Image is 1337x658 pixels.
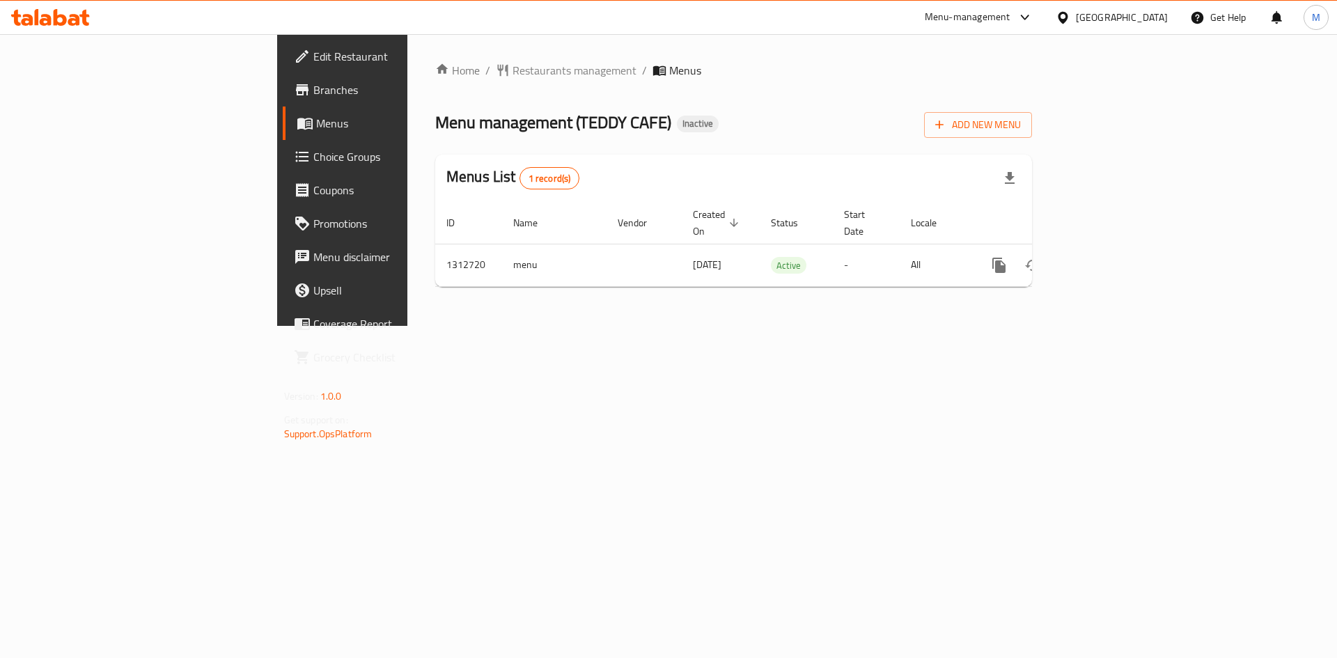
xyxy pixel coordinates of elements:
[313,48,490,65] span: Edit Restaurant
[513,62,636,79] span: Restaurants management
[313,315,490,332] span: Coverage Report
[496,62,636,79] a: Restaurants management
[283,173,501,207] a: Coupons
[283,140,501,173] a: Choice Groups
[502,244,607,286] td: menu
[1312,10,1320,25] span: M
[283,207,501,240] a: Promotions
[316,115,490,132] span: Menus
[669,62,701,79] span: Menus
[320,387,342,405] span: 1.0.0
[771,214,816,231] span: Status
[693,206,743,240] span: Created On
[618,214,665,231] span: Vendor
[283,73,501,107] a: Branches
[844,206,883,240] span: Start Date
[911,214,955,231] span: Locale
[283,240,501,274] a: Menu disclaimer
[771,258,806,274] span: Active
[283,307,501,340] a: Coverage Report
[313,249,490,265] span: Menu disclaimer
[313,182,490,198] span: Coupons
[435,202,1127,287] table: enhanced table
[1076,10,1168,25] div: [GEOGRAPHIC_DATA]
[313,81,490,98] span: Branches
[677,118,719,130] span: Inactive
[283,340,501,374] a: Grocery Checklist
[313,215,490,232] span: Promotions
[313,148,490,165] span: Choice Groups
[446,214,473,231] span: ID
[283,40,501,73] a: Edit Restaurant
[925,9,1010,26] div: Menu-management
[771,257,806,274] div: Active
[971,202,1127,244] th: Actions
[284,387,318,405] span: Version:
[900,244,971,286] td: All
[693,256,721,274] span: [DATE]
[519,167,580,189] div: Total records count
[284,425,373,443] a: Support.OpsPlatform
[313,349,490,366] span: Grocery Checklist
[446,166,579,189] h2: Menus List
[284,411,348,429] span: Get support on:
[642,62,647,79] li: /
[935,116,1021,134] span: Add New Menu
[435,62,1032,79] nav: breadcrumb
[924,112,1032,138] button: Add New Menu
[313,282,490,299] span: Upsell
[983,249,1016,282] button: more
[1016,249,1049,282] button: Change Status
[520,172,579,185] span: 1 record(s)
[513,214,556,231] span: Name
[283,274,501,307] a: Upsell
[833,244,900,286] td: -
[677,116,719,132] div: Inactive
[435,107,671,138] span: Menu management ( TEDDY CAFE )
[993,162,1026,195] div: Export file
[283,107,501,140] a: Menus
